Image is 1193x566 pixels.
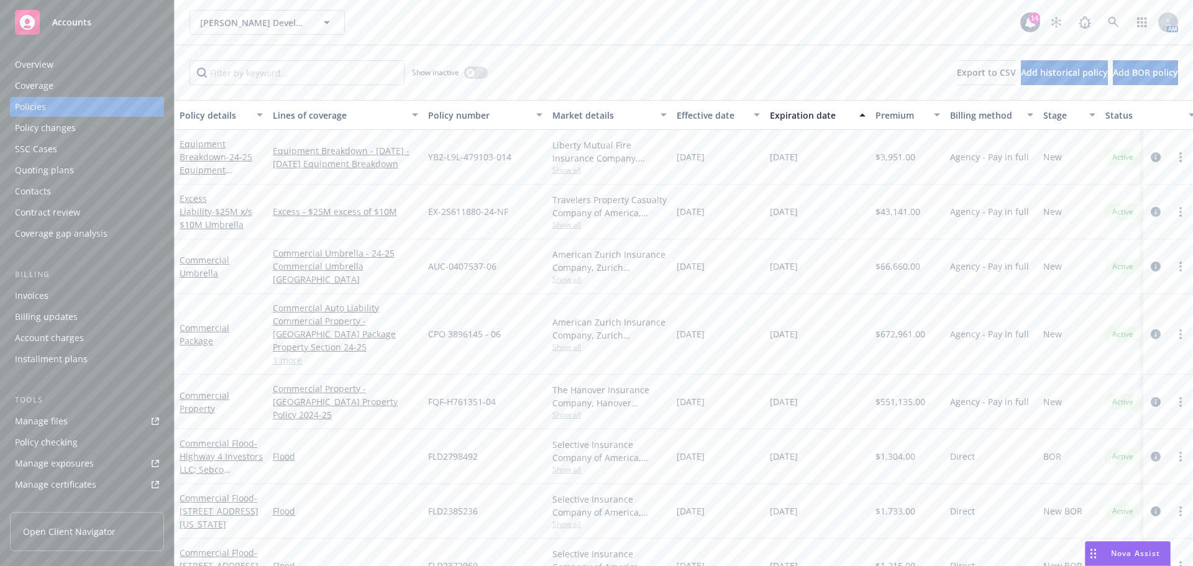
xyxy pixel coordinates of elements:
[10,118,164,138] a: Policy changes
[428,327,501,340] span: CPO 3896145 - 06
[200,16,308,29] span: [PERSON_NAME] Development Company LLC
[875,109,926,122] div: Premium
[552,519,667,529] span: Show all
[273,504,418,518] a: Flood
[957,60,1016,85] button: Export to CSV
[1043,109,1082,122] div: Stage
[273,354,418,367] a: 1 more
[15,454,94,473] div: Manage exposures
[950,395,1029,408] span: Agency - Pay in full
[1043,327,1062,340] span: New
[770,395,798,408] span: [DATE]
[15,97,46,117] div: Policies
[1173,327,1188,342] a: more
[1173,259,1188,274] a: more
[180,151,252,189] span: - 24-25 Equipment Breakdown
[875,504,915,518] span: $1,733.00
[1044,10,1069,35] a: Stop snowing
[875,327,925,340] span: $672,961.00
[770,504,798,518] span: [DATE]
[180,254,229,279] a: Commercial Umbrella
[1105,109,1181,122] div: Status
[1173,395,1188,409] a: more
[677,450,705,463] span: [DATE]
[1043,395,1062,408] span: New
[1148,150,1163,165] a: circleInformation
[1043,205,1062,218] span: New
[428,205,508,218] span: EX-2S611880-24-NF
[10,432,164,452] a: Policy checking
[10,181,164,201] a: Contacts
[1043,450,1061,463] span: BOR
[10,76,164,96] a: Coverage
[10,203,164,222] a: Contract review
[15,160,74,180] div: Quoting plans
[552,409,667,420] span: Show all
[273,109,405,122] div: Lines of coverage
[180,492,258,530] span: - [STREET_ADDRESS][US_STATE]
[552,342,667,352] span: Show all
[677,150,705,163] span: [DATE]
[15,76,53,96] div: Coverage
[1173,150,1188,165] a: more
[15,432,78,452] div: Policy checking
[950,327,1029,340] span: Agency - Pay in full
[945,100,1038,130] button: Billing method
[547,100,672,130] button: Market details
[1038,100,1100,130] button: Stage
[1021,66,1108,78] span: Add historical policy
[428,450,478,463] span: FLD2798492
[875,205,920,218] span: $43,141.00
[552,219,667,230] span: Show all
[770,109,852,122] div: Expiration date
[180,322,229,347] a: Commercial Package
[10,307,164,327] a: Billing updates
[677,205,705,218] span: [DATE]
[1148,449,1163,464] a: circleInformation
[770,205,798,218] span: [DATE]
[950,504,975,518] span: Direct
[1085,541,1171,566] button: Nova Assist
[10,349,164,369] a: Installment plans
[428,504,478,518] span: FLD2385236
[10,97,164,117] a: Policies
[950,205,1029,218] span: Agency - Pay in full
[1110,451,1135,462] span: Active
[552,139,667,165] div: Liberty Mutual Fire Insurance Company, Liberty Mutual
[677,260,705,273] span: [DATE]
[1110,329,1135,340] span: Active
[15,203,80,222] div: Contract review
[10,160,164,180] a: Quoting plans
[552,383,667,409] div: The Hanover Insurance Company, Hanover Insurance Group
[423,100,547,130] button: Policy number
[1148,259,1163,274] a: circleInformation
[950,150,1029,163] span: Agency - Pay in full
[180,206,252,231] span: - $25M x/s $10M Umbrella
[10,55,164,75] a: Overview
[552,464,667,475] span: Show all
[1110,506,1135,517] span: Active
[15,55,53,75] div: Overview
[52,17,91,27] span: Accounts
[1173,504,1188,519] a: more
[1043,260,1062,273] span: New
[10,454,164,473] span: Manage exposures
[180,492,258,530] a: Commercial Flood
[1110,206,1135,217] span: Active
[552,165,667,175] span: Show all
[15,286,48,306] div: Invoices
[1130,10,1154,35] a: Switch app
[765,100,871,130] button: Expiration date
[273,144,418,170] a: Equipment Breakdown - [DATE] - [DATE] Equipment Breakdown
[552,193,667,219] div: Travelers Property Casualty Company of America, Travelers Insurance
[950,260,1029,273] span: Agency - Pay in full
[10,496,164,516] a: Manage claims
[1021,60,1108,85] button: Add historical policy
[1148,504,1163,519] a: circleInformation
[1148,327,1163,342] a: circleInformation
[10,411,164,431] a: Manage files
[1113,66,1178,78] span: Add BOR policy
[180,437,263,488] a: Commercial Flood
[950,109,1020,122] div: Billing method
[273,314,418,354] a: Commercial Property - [GEOGRAPHIC_DATA] Package Property Section 24-25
